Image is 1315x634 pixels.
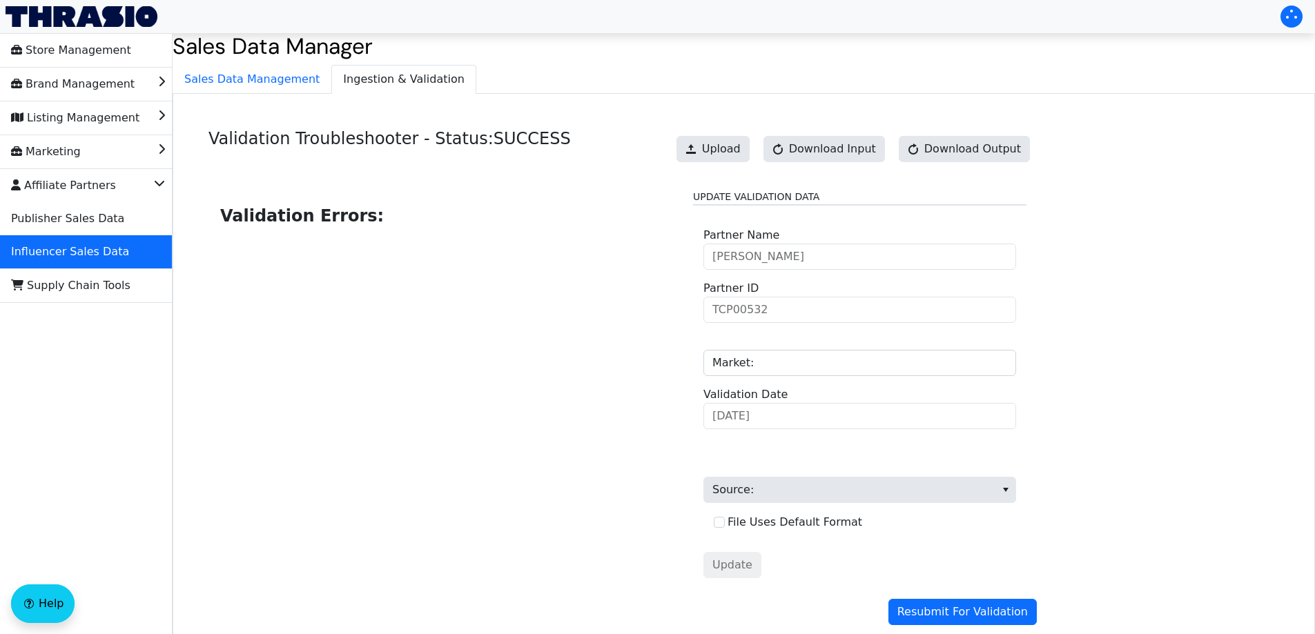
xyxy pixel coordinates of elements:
[11,107,139,129] span: Listing Management
[11,275,130,297] span: Supply Chain Tools
[888,599,1037,625] button: Resubmit For Validation
[763,136,885,162] button: Download Input
[11,39,131,61] span: Store Management
[173,66,331,93] span: Sales Data Management
[728,515,862,528] label: File Uses Default Format
[924,141,1021,157] span: Download Output
[6,6,157,27] img: Thrasio Logo
[220,204,671,228] h2: Validation Errors:
[11,241,129,263] span: Influencer Sales Data
[897,604,1028,620] span: Resubmit For Validation
[693,190,1026,206] legend: Update Validation Data
[789,141,876,157] span: Download Input
[11,584,75,623] button: Help floatingactionbutton
[676,136,750,162] button: Upload
[703,227,779,244] label: Partner Name
[899,136,1030,162] button: Download Output
[11,208,124,230] span: Publisher Sales Data
[11,141,81,163] span: Marketing
[703,280,759,297] label: Partner ID
[39,595,64,612] span: Help
[332,66,476,93] span: Ingestion & Validation
[703,386,788,403] label: Validation Date
[173,33,1315,59] h2: Sales Data Manager
[11,73,135,95] span: Brand Management
[702,141,741,157] span: Upload
[208,129,571,174] h4: Validation Troubleshooter - Status: SUCCESS
[11,175,116,197] span: Affiliate Partners
[703,477,1016,503] span: Source:
[995,477,1015,502] button: select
